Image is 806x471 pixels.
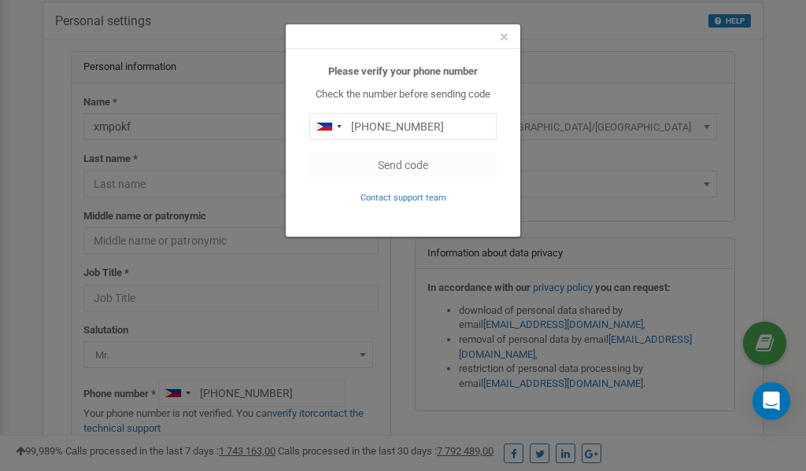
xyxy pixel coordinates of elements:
[310,114,346,139] div: Telephone country code
[360,191,446,203] a: Contact support team
[360,193,446,203] small: Contact support team
[309,113,497,140] input: 0905 123 4567
[309,87,497,102] p: Check the number before sending code
[328,65,478,77] b: Please verify your phone number
[500,29,508,46] button: Close
[752,382,790,420] div: Open Intercom Messenger
[500,28,508,46] span: ×
[309,152,497,178] button: Send code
